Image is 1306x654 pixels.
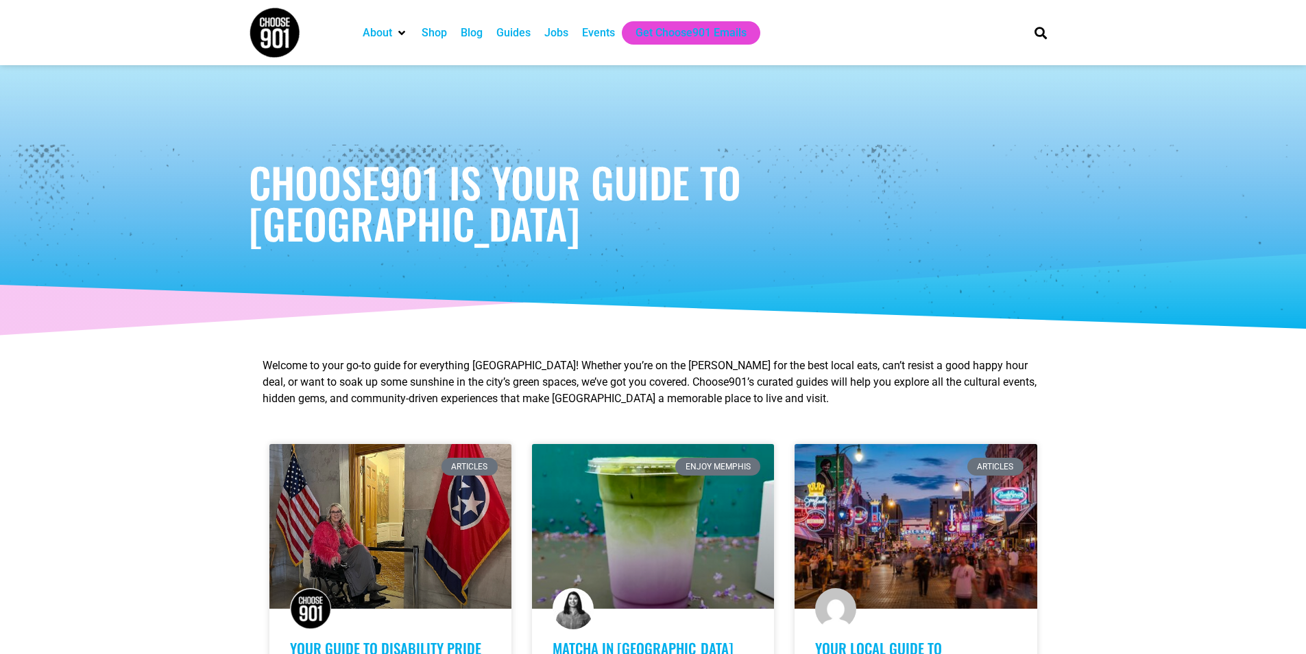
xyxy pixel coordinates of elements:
a: Events [582,25,615,41]
img: Lulu Abdun [553,588,594,629]
a: Blog [461,25,483,41]
a: Get Choose901 Emails [636,25,747,41]
img: Choose901 [290,588,331,629]
a: Jobs [544,25,568,41]
a: About [363,25,392,41]
a: A person in a wheelchair, wearing a pink jacket, sits between the U.S. flag and the Tennessee sta... [269,444,511,609]
div: Enjoy Memphis [675,458,760,476]
a: A plastic cup with a layered Matcha drink featuring green, white, and purple colors, placed on a ... [532,444,774,609]
div: Articles [442,458,498,476]
div: Search [1029,21,1052,44]
a: Crowd of people walk along a busy street lined with neon signs, bars, and restaurants at dusk und... [795,444,1037,609]
img: Miles Thomas [815,588,856,629]
a: Guides [496,25,531,41]
nav: Main nav [356,21,1011,45]
a: Shop [422,25,447,41]
div: About [356,21,415,45]
div: Articles [967,458,1024,476]
h1: Choose901 is Your Guide to [GEOGRAPHIC_DATA]​ [249,161,1058,244]
p: Welcome to your go-to guide for everything [GEOGRAPHIC_DATA]! Whether you’re on the [PERSON_NAME]... [263,358,1044,407]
